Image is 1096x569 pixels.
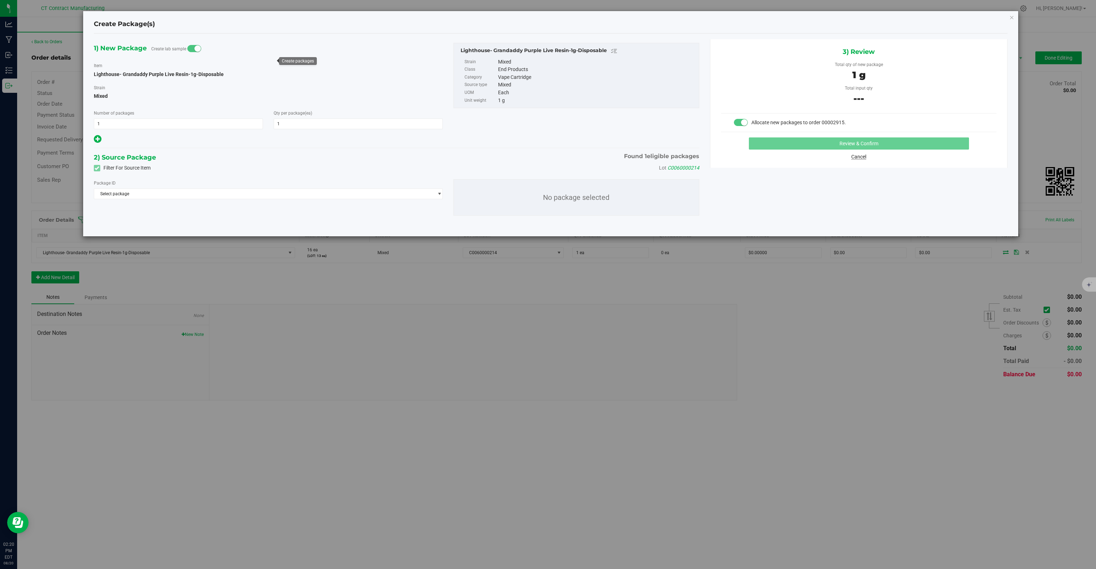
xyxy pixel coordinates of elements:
[843,46,875,57] span: 3) Review
[645,153,647,160] span: 1
[465,66,497,74] label: Class
[94,152,156,163] span: 2) Source Package
[94,111,134,116] span: Number of packages
[845,86,873,91] span: Total input qty
[94,62,102,69] label: Item
[498,97,696,105] div: 1 g
[94,181,116,186] span: Package ID
[94,189,433,199] span: Select package
[851,154,866,160] a: Cancel
[498,74,696,81] div: Vape Cartridge
[853,93,864,104] span: ---
[94,43,147,54] span: 1) New Package
[852,69,866,81] span: 1 g
[465,89,497,97] label: UOM
[749,137,969,150] button: Review & Confirm
[94,164,151,172] label: Filter For Source Item
[433,189,442,199] span: select
[305,111,312,116] span: (ea)
[94,20,155,29] h4: Create Package(s)
[274,111,312,116] span: Qty per package
[498,58,696,66] div: Mixed
[465,58,497,66] label: Strain
[151,44,186,54] label: Create lab sample
[668,165,699,171] span: C0060000214
[465,97,497,105] label: Unit weight
[465,81,497,89] label: Source type
[94,91,443,101] span: Mixed
[282,59,314,64] div: Create packages
[274,119,442,129] input: 1
[454,180,699,215] p: No package selected
[498,66,696,74] div: End Products
[498,89,696,97] div: Each
[498,81,696,89] div: Mixed
[94,71,224,77] span: Lighthouse- Grandaddy Purple Live Resin-1g-Disposable
[624,152,699,161] span: Found eligible packages
[94,137,101,143] span: Add new output
[461,47,696,55] div: Lighthouse- Grandaddy Purple Live Resin-1g-Disposable
[659,165,666,171] span: Lot
[835,62,883,67] span: Total qty of new package
[751,120,846,125] span: Allocate new packages to order 00002915.
[465,74,497,81] label: Category
[7,512,29,533] iframe: Resource center
[94,119,263,129] input: 1
[94,85,105,91] label: Strain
